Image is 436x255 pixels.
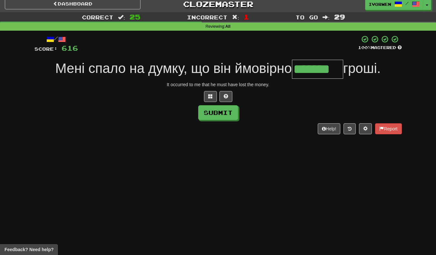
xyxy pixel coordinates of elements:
button: Help! [318,123,341,134]
span: / [405,1,409,5]
button: Single letter hint - you only get 1 per sentence and score half the points! alt+h [219,91,232,102]
button: Submit [198,105,238,120]
div: It occurred to me that he must have lost the money. [34,81,402,88]
span: 1 [244,13,249,21]
span: Score: [34,46,58,52]
button: Round history (alt+y) [344,123,356,134]
button: Report [375,123,402,134]
span: гроші. [343,61,381,76]
span: Correct [82,14,113,20]
span: To go [296,14,318,20]
strong: All [225,24,230,29]
div: Mastered [358,45,402,51]
span: Мені спало на думку, що він ймовірно [55,61,292,76]
span: 29 [334,13,345,21]
span: Open feedback widget [5,246,53,253]
span: Incorrect [187,14,228,20]
button: Switch sentence to multiple choice alt+p [204,91,217,102]
span: : [323,15,330,20]
span: ivorwen [369,1,391,7]
span: 100 % [358,45,371,50]
span: 616 [62,44,78,52]
span: : [232,15,239,20]
span: : [118,15,125,20]
span: 25 [130,13,140,21]
div: / [34,35,78,43]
